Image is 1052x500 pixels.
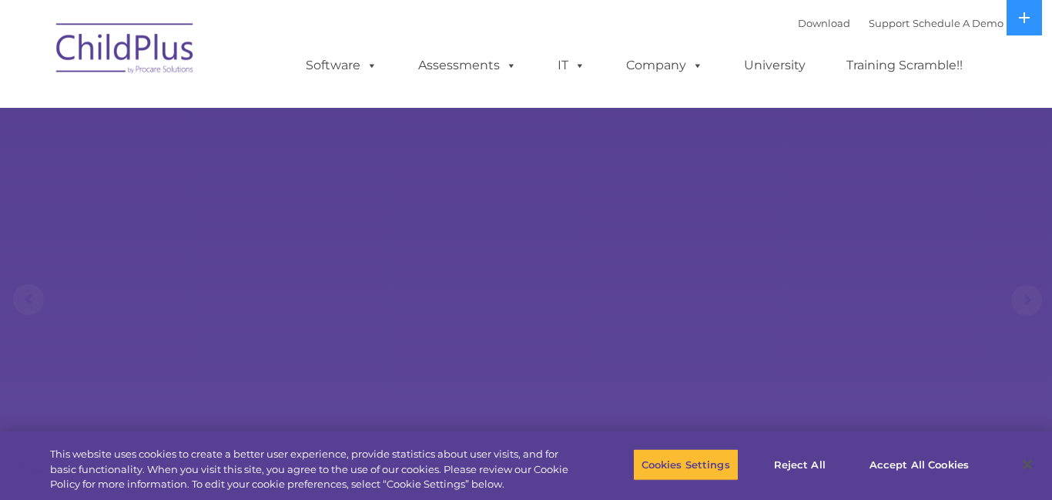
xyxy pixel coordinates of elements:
button: Reject All [752,448,848,481]
a: Support [869,17,910,29]
img: ChildPlus by Procare Solutions [49,12,203,89]
a: Schedule A Demo [913,17,1003,29]
button: Cookies Settings [633,448,739,481]
div: This website uses cookies to create a better user experience, provide statistics about user visit... [50,447,578,492]
button: Close [1010,448,1044,482]
a: University [729,50,821,81]
a: Download [798,17,850,29]
button: Accept All Cookies [861,448,977,481]
a: Training Scramble!! [831,50,978,81]
a: Company [611,50,719,81]
a: Assessments [403,50,532,81]
font: | [798,17,1003,29]
a: Software [290,50,393,81]
a: IT [542,50,601,81]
